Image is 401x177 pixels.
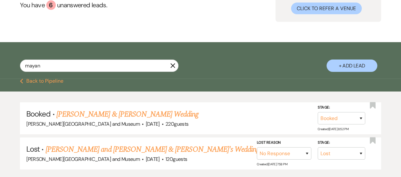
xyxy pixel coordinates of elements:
span: Created: [DATE] 7:58 PM [257,162,287,166]
a: [PERSON_NAME] & [PERSON_NAME] Wedding [56,109,198,120]
span: 220 guests [165,121,188,127]
span: Booked [26,109,50,119]
span: [PERSON_NAME][GEOGRAPHIC_DATA] and Museum [26,156,140,162]
button: + Add Lead [327,60,377,72]
span: [PERSON_NAME][GEOGRAPHIC_DATA] and Museum [26,121,140,127]
span: [DATE] [146,156,159,162]
label: Stage: [318,139,365,146]
a: [PERSON_NAME] and [PERSON_NAME] & [PERSON_NAME]'s Wedding [46,144,259,155]
label: Lost Reason [257,139,311,146]
button: Click to Refer a Venue [291,3,362,14]
span: 120 guests [165,156,187,162]
input: Search by name, event date, email address or phone number [20,60,178,72]
div: 6 [46,0,56,10]
a: You have 6 unanswered leads. [20,0,140,10]
button: Back to Pipeline [20,79,63,84]
span: [DATE] [146,121,159,127]
label: Stage: [318,104,365,111]
span: Lost [26,144,40,154]
span: Created: [DATE] 8:52 PM [318,127,348,131]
